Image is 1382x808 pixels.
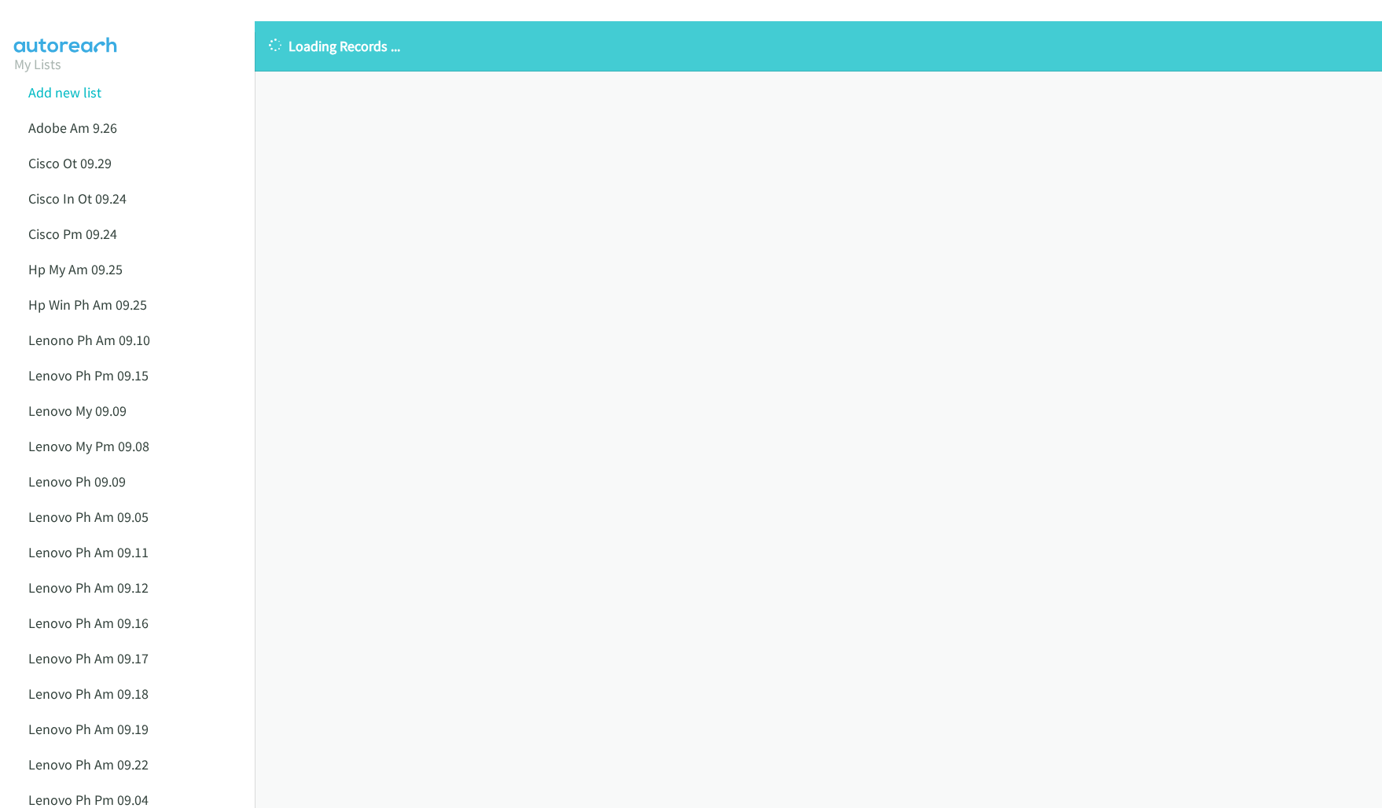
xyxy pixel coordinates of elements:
[28,154,112,172] a: Cisco Ot 09.29
[28,189,127,208] a: Cisco In Ot 09.24
[28,296,147,314] a: Hp Win Ph Am 09.25
[28,366,149,384] a: Lenovo Ph Pm 09.15
[14,55,61,73] a: My Lists
[28,508,149,526] a: Lenovo Ph Am 09.05
[28,543,149,561] a: Lenovo Ph Am 09.11
[28,119,117,137] a: Adobe Am 9.26
[28,402,127,420] a: Lenovo My 09.09
[28,260,123,278] a: Hp My Am 09.25
[28,649,149,667] a: Lenovo Ph Am 09.17
[28,437,149,455] a: Lenovo My Pm 09.08
[28,472,126,490] a: Lenovo Ph 09.09
[269,35,1368,57] p: Loading Records ...
[28,83,101,101] a: Add new list
[28,685,149,703] a: Lenovo Ph Am 09.18
[28,755,149,773] a: Lenovo Ph Am 09.22
[28,720,149,738] a: Lenovo Ph Am 09.19
[28,578,149,597] a: Lenovo Ph Am 09.12
[28,225,117,243] a: Cisco Pm 09.24
[28,614,149,632] a: Lenovo Ph Am 09.16
[28,331,150,349] a: Lenono Ph Am 09.10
